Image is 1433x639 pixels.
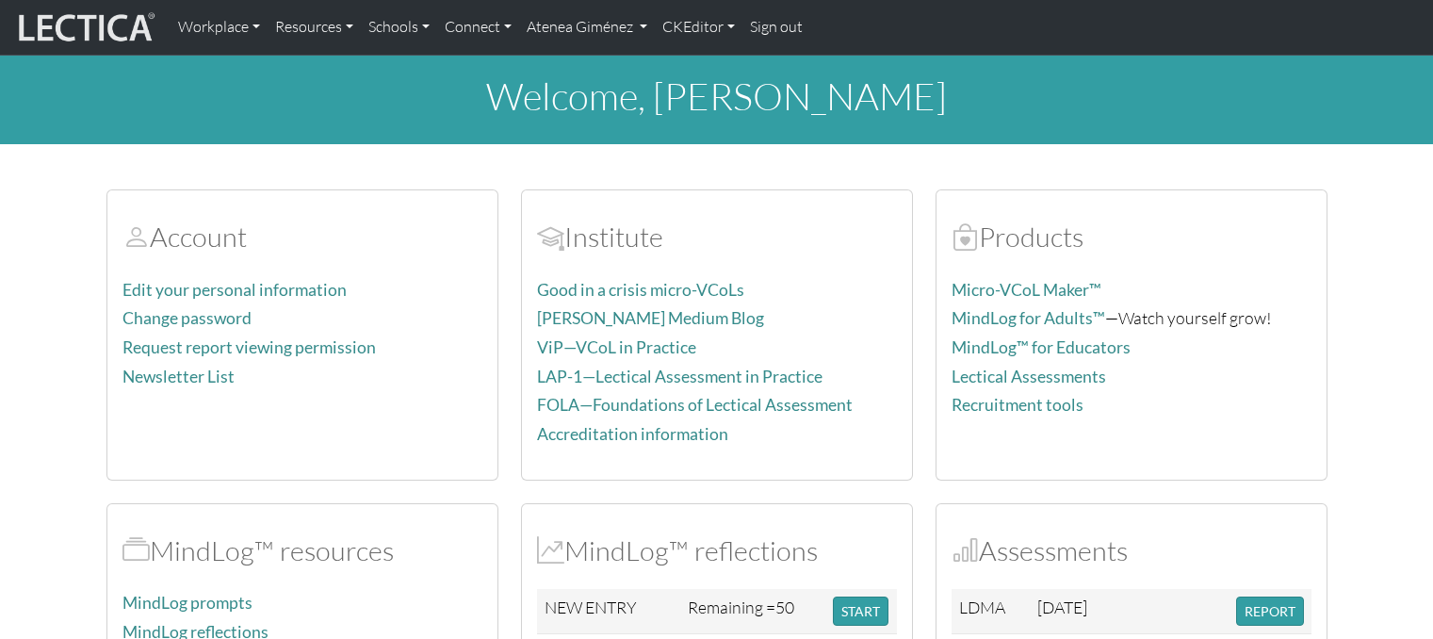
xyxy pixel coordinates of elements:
[122,221,482,254] h2: Account
[122,533,150,567] span: MindLog™ resources
[537,337,696,357] a: ViP—VCoL in Practice
[268,8,361,47] a: Resources
[537,534,897,567] h2: MindLog™ reflections
[775,597,794,617] span: 50
[122,337,376,357] a: Request report viewing permission
[952,337,1131,357] a: MindLog™ for Educators
[122,220,150,254] span: Account
[122,367,235,386] a: Newsletter List
[122,534,482,567] h2: MindLog™ resources
[655,8,742,47] a: CKEditor
[537,589,681,634] td: NEW ENTRY
[952,280,1101,300] a: Micro-VCoL Maker™
[952,221,1311,254] h2: Products
[437,8,519,47] a: Connect
[952,308,1105,328] a: MindLog for Adults™
[1037,597,1087,617] span: [DATE]
[952,395,1083,415] a: Recruitment tools
[1236,597,1304,626] button: REPORT
[952,533,979,567] span: Assessments
[361,8,437,47] a: Schools
[537,424,728,444] a: Accreditation information
[537,367,822,386] a: LAP-1—Lectical Assessment in Practice
[122,593,252,613] a: MindLog prompts
[742,8,810,47] a: Sign out
[537,533,564,567] span: MindLog
[171,8,268,47] a: Workplace
[952,220,979,254] span: Products
[122,280,347,300] a: Edit your personal information
[952,589,1031,634] td: LDMA
[952,534,1311,567] h2: Assessments
[519,8,655,47] a: Atenea Giménez
[537,308,764,328] a: [PERSON_NAME] Medium Blog
[833,597,888,626] button: START
[14,9,155,45] img: lecticalive
[952,304,1311,332] p: —Watch yourself grow!
[122,308,252,328] a: Change password
[680,589,825,634] td: Remaining =
[537,221,897,254] h2: Institute
[537,280,744,300] a: Good in a crisis micro-VCoLs
[537,220,564,254] span: Account
[952,367,1106,386] a: Lectical Assessments
[537,395,853,415] a: FOLA—Foundations of Lectical Assessment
